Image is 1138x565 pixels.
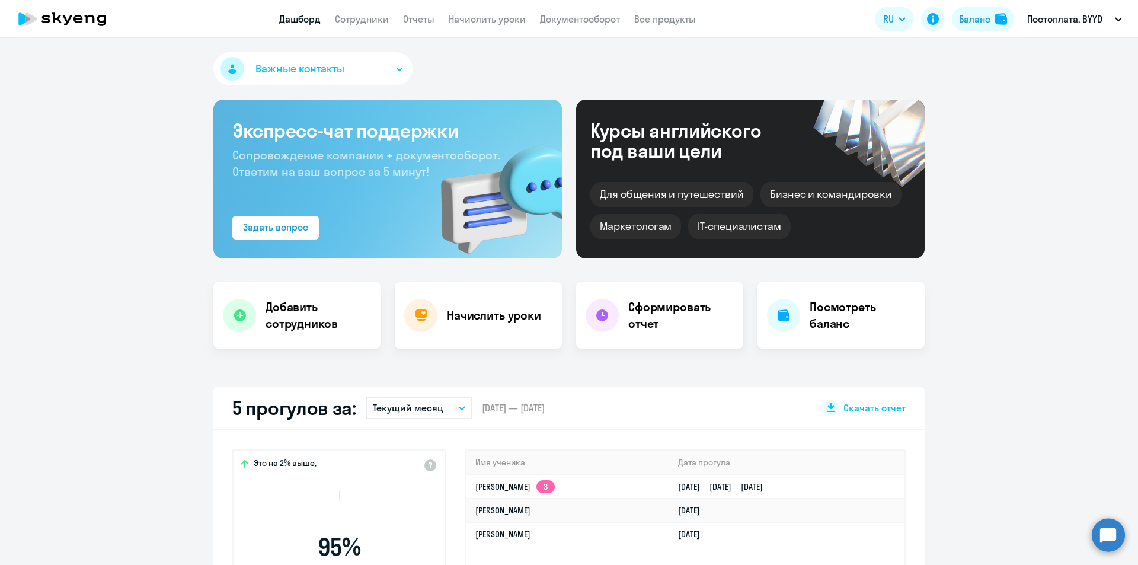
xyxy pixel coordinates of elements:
[213,52,413,85] button: Важные контакты
[255,61,344,76] span: Важные контакты
[995,13,1007,25] img: balance
[232,119,543,142] h3: Экспресс-чат поддержки
[536,480,555,493] app-skyeng-badge: 3
[810,299,915,332] h4: Посмотреть баланс
[475,505,530,516] a: [PERSON_NAME]
[232,148,500,179] span: Сопровождение компании + документооборот. Ответим на ваш вопрос за 5 минут!
[373,401,443,415] p: Текущий месяц
[335,13,389,25] a: Сотрудники
[669,451,904,475] th: Дата прогула
[959,12,990,26] div: Баланс
[447,307,541,324] h4: Начислить уроки
[628,299,734,332] h4: Сформировать отчет
[1021,5,1128,33] button: Постоплата, BYYD
[883,12,894,26] span: RU
[403,13,434,25] a: Отчеты
[678,505,709,516] a: [DATE]
[760,182,902,207] div: Бизнес и командировки
[475,529,530,540] a: [PERSON_NAME]
[424,125,562,258] img: bg-img
[590,182,753,207] div: Для общения и путешествий
[475,481,555,492] a: [PERSON_NAME]3
[232,216,319,240] button: Задать вопрос
[590,214,681,239] div: Маркетологам
[634,13,696,25] a: Все продукты
[243,220,308,234] div: Задать вопрос
[843,401,906,414] span: Скачать отчет
[482,401,545,414] span: [DATE] — [DATE]
[678,481,772,492] a: [DATE][DATE][DATE]
[540,13,620,25] a: Документооборот
[590,120,793,161] div: Курсы английского под ваши цели
[366,397,472,419] button: Текущий месяц
[875,7,914,31] button: RU
[271,533,407,561] span: 95 %
[678,529,709,540] a: [DATE]
[688,214,790,239] div: IT-специалистам
[232,396,356,420] h2: 5 прогулов за:
[1027,12,1102,26] p: Постоплата, BYYD
[466,451,669,475] th: Имя ученика
[952,7,1014,31] button: Балансbalance
[266,299,371,332] h4: Добавить сотрудников
[449,13,526,25] a: Начислить уроки
[254,458,317,472] span: Это на 2% выше,
[279,13,321,25] a: Дашборд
